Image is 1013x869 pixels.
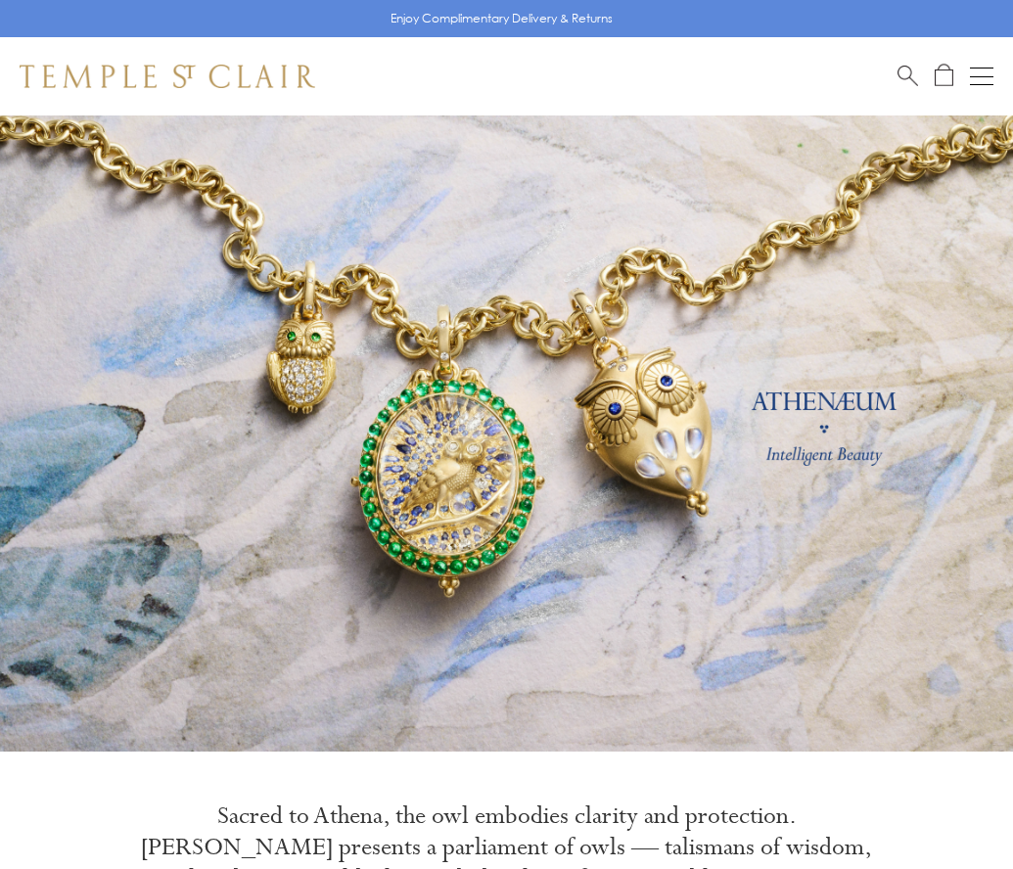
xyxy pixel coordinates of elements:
a: Search [898,64,918,88]
img: Temple St. Clair [20,65,315,88]
button: Open navigation [970,65,993,88]
a: Open Shopping Bag [935,64,953,88]
p: Enjoy Complimentary Delivery & Returns [391,9,613,28]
